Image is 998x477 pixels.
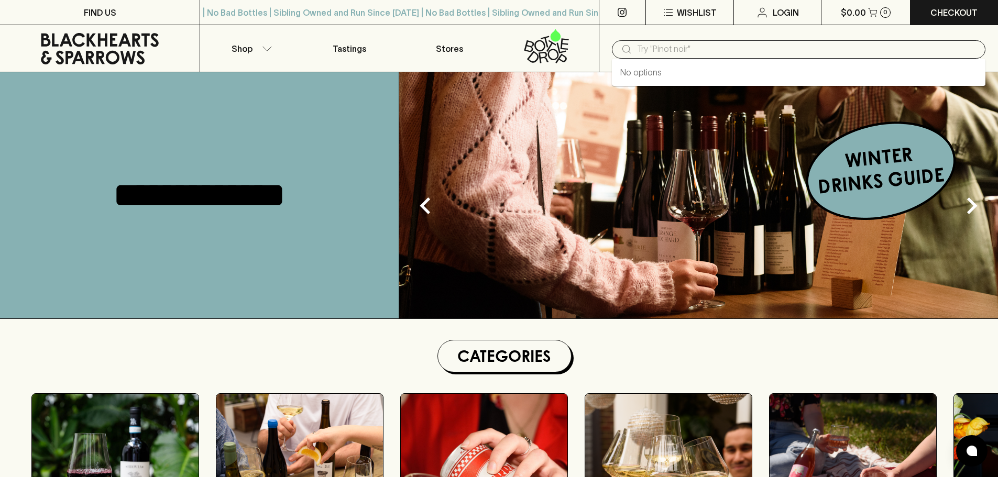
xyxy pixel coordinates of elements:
[841,6,866,19] p: $0.00
[84,6,116,19] p: FIND US
[232,42,253,55] p: Shop
[637,41,977,58] input: Try "Pinot noir"
[436,42,463,55] p: Stores
[930,6,978,19] p: Checkout
[404,185,446,227] button: Previous
[612,59,985,86] div: No options
[883,9,887,15] p: 0
[300,25,399,72] a: Tastings
[967,446,977,456] img: bubble-icon
[200,25,300,72] button: Shop
[400,25,499,72] a: Stores
[442,345,567,368] h1: Categories
[951,185,993,227] button: Next
[677,6,717,19] p: Wishlist
[773,6,799,19] p: Login
[399,72,998,318] img: optimise
[333,42,366,55] p: Tastings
